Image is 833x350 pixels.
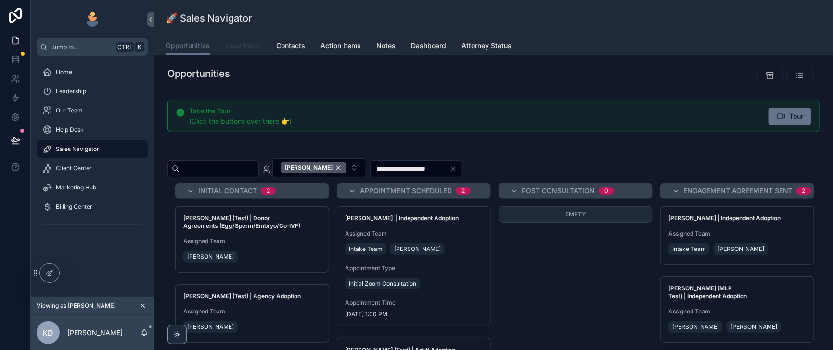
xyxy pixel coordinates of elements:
span: K [136,43,143,51]
span: Initial Zoom Consultation [349,280,416,287]
a: Leadership [37,83,148,100]
a: [PERSON_NAME] [183,321,238,333]
a: Help Desk [37,121,148,138]
span: [PERSON_NAME] [187,253,234,261]
span: Action Items [320,41,361,50]
span: Empty [565,211,586,218]
span: Assigned Team [183,308,321,315]
button: Tour [769,108,811,125]
a: [PERSON_NAME] | Independent AdoptionAssigned TeamIntake Team[PERSON_NAME]Appointment TypeInitial ... [337,206,491,326]
span: Jump to... [51,43,113,51]
span: Assigned Team [668,308,806,315]
h1: Opportunities [167,67,230,80]
a: Home [37,63,148,81]
span: Assigned Team [183,237,321,245]
span: Initial Contact [198,186,257,196]
span: Dashboard [411,41,446,50]
a: [PERSON_NAME] [727,321,781,333]
span: Appointment Type [345,264,483,272]
a: [PERSON_NAME] [183,251,238,262]
h5: Take the Tour! [189,108,761,114]
span: Attorney Status [461,41,512,50]
a: Action Items [320,37,361,56]
button: Clear [449,165,461,173]
button: Unselect 1045 [281,162,346,173]
a: [PERSON_NAME] (Test) | Donor Agreements (Egg/Sperm/Embryo/Co‑IVF)Assigned Team[PERSON_NAME] [175,206,329,273]
span: Tour [790,112,804,121]
strong: [PERSON_NAME] (Test) | Agency Adoption [183,292,301,300]
span: Intake Team [672,245,706,253]
div: 0 [604,187,608,195]
span: [DATE] 1:00 PM [345,311,483,318]
div: scrollable content [31,56,154,247]
span: Post Consultation [522,186,595,196]
span: Marketing Hub [56,184,96,191]
div: 2 [267,187,270,195]
a: [PERSON_NAME] [390,243,445,255]
span: Opportunities [166,41,210,50]
a: Sales Navigator [37,140,148,158]
span: Leadership [56,87,86,95]
span: Viewing as [PERSON_NAME] [37,302,115,310]
button: Jump to...CtrlK [37,38,148,56]
a: Contacts [276,37,305,56]
span: Lead Inbox [225,41,261,50]
a: Intake Team [668,243,710,255]
span: Our Team [56,107,83,114]
a: Notes [376,37,396,56]
a: [PERSON_NAME] [668,321,723,333]
span: Client Center [56,164,92,172]
strong: [PERSON_NAME] | Independent Adoption [345,214,459,222]
span: Help Desk [56,126,84,134]
span: Notes [376,41,396,50]
span: Intake Team [349,245,383,253]
span: Contacts [276,41,305,50]
span: Engagement Agreement Sent [683,186,793,196]
a: Lead Inbox [225,37,261,56]
span: Assigned Team [345,230,483,237]
span: [PERSON_NAME] [730,323,777,331]
a: Dashboard [411,37,446,56]
a: Our Team [37,102,148,119]
span: Appointment Scheduled [360,186,452,196]
a: [PERSON_NAME] | Independent AdoptionAssigned TeamIntake Team[PERSON_NAME] [660,206,814,265]
span: KD [43,327,54,338]
span: Billing Center [56,203,92,211]
div: 2 [802,187,806,195]
a: Intake Team [345,243,386,255]
img: App logo [85,12,100,27]
span: (Click the buttons over there 👉) [189,117,292,125]
button: Select Button [272,158,366,177]
span: Ctrl [116,42,134,52]
a: Initial Zoom Consultation [345,278,420,289]
div: (Click the buttons over there 👉) [189,116,761,126]
strong: [PERSON_NAME] (MLP Test) | Independent Adoption [668,285,747,300]
a: Opportunities [166,37,210,55]
span: [PERSON_NAME] [672,323,719,331]
strong: [PERSON_NAME] (Test) | Donor Agreements (Egg/Sperm/Embryo/Co‑IVF) [183,214,300,229]
span: [PERSON_NAME] [187,323,234,331]
a: [PERSON_NAME] (Test) | Agency AdoptionAssigned Team[PERSON_NAME] [175,284,329,343]
a: Marketing Hub [37,179,148,196]
span: Assigned Team [668,230,806,237]
span: [PERSON_NAME] [285,164,333,172]
a: [PERSON_NAME] (MLP Test) | Independent AdoptionAssigned Team[PERSON_NAME][PERSON_NAME] [660,276,814,343]
div: 2 [461,187,465,195]
span: Home [56,68,72,76]
strong: [PERSON_NAME] | Independent Adoption [668,214,781,222]
a: [PERSON_NAME] [714,243,768,255]
span: Appointment Time [345,299,483,307]
span: [PERSON_NAME] [394,245,441,253]
a: Client Center [37,160,148,177]
a: Attorney Status [461,37,512,56]
p: [PERSON_NAME] [67,328,123,337]
span: [PERSON_NAME] [718,245,764,253]
h1: 🚀 Sales Navigator [166,12,252,25]
span: Sales Navigator [56,145,99,153]
a: Billing Center [37,198,148,215]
